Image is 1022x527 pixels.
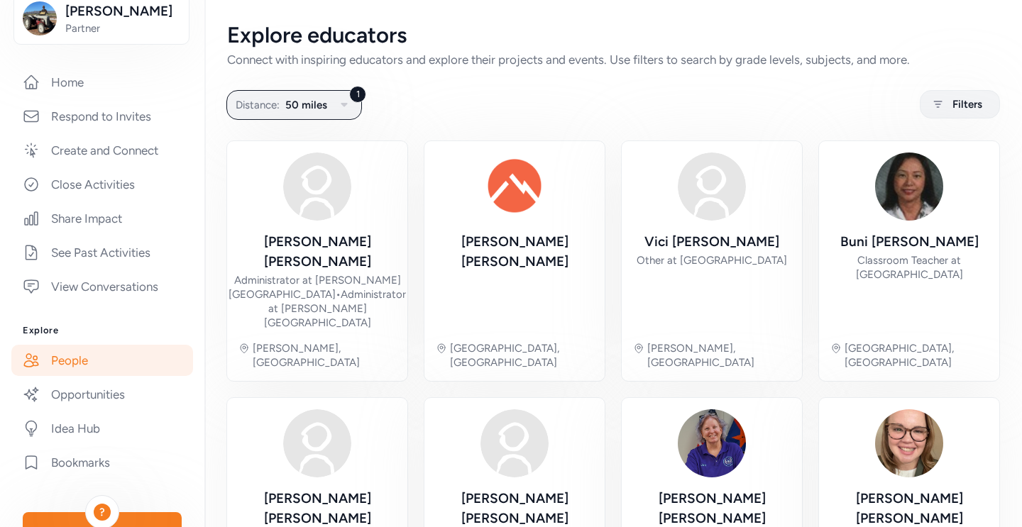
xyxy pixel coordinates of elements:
a: Idea Hub [11,413,193,444]
div: Administrator at [PERSON_NAME][GEOGRAPHIC_DATA] Administrator at [PERSON_NAME][GEOGRAPHIC_DATA] [229,273,406,330]
a: See Past Activities [11,237,193,268]
div: [GEOGRAPHIC_DATA], [GEOGRAPHIC_DATA] [845,341,988,370]
a: Home [11,67,193,98]
div: Classroom Teacher at [GEOGRAPHIC_DATA] [830,253,988,282]
a: Close Activities [11,169,193,200]
a: Opportunities [11,379,193,410]
div: Buni [PERSON_NAME] [840,232,979,252]
a: People [11,345,193,376]
img: Avatar [875,152,943,221]
img: Avatar [678,409,746,477]
div: Connect with inspiring educators and explore their projects and events. Use filters to search by ... [227,51,999,68]
img: Avatar [480,152,549,221]
img: Avatar [678,152,746,221]
a: View Conversations [11,271,193,302]
div: Other at [GEOGRAPHIC_DATA] [637,253,787,267]
span: Partner [65,21,180,35]
span: 50 miles [285,96,327,113]
a: Bookmarks [11,447,193,478]
img: Avatar [875,409,943,477]
img: Avatar [283,409,351,477]
span: • [336,288,341,301]
div: [PERSON_NAME] [PERSON_NAME] [229,232,406,272]
span: [PERSON_NAME] [65,1,180,21]
img: Avatar [480,409,549,477]
div: [PERSON_NAME], [GEOGRAPHIC_DATA] [253,341,396,370]
img: Avatar [283,152,351,221]
div: [GEOGRAPHIC_DATA], [GEOGRAPHIC_DATA] [450,341,593,370]
div: 1 [349,86,366,103]
a: Create and Connect [11,135,193,166]
div: Vici [PERSON_NAME] [644,232,779,252]
div: [PERSON_NAME] [PERSON_NAME] [436,232,593,272]
div: Explore educators [227,23,999,48]
div: ? [94,504,111,521]
span: Filters [952,96,982,113]
a: Share Impact [11,203,193,234]
a: Respond to Invites [11,101,193,132]
div: [PERSON_NAME], [GEOGRAPHIC_DATA] [647,341,791,370]
span: Distance: [236,96,280,113]
button: 1Distance:50 miles [226,90,362,120]
h3: Explore [23,325,182,336]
